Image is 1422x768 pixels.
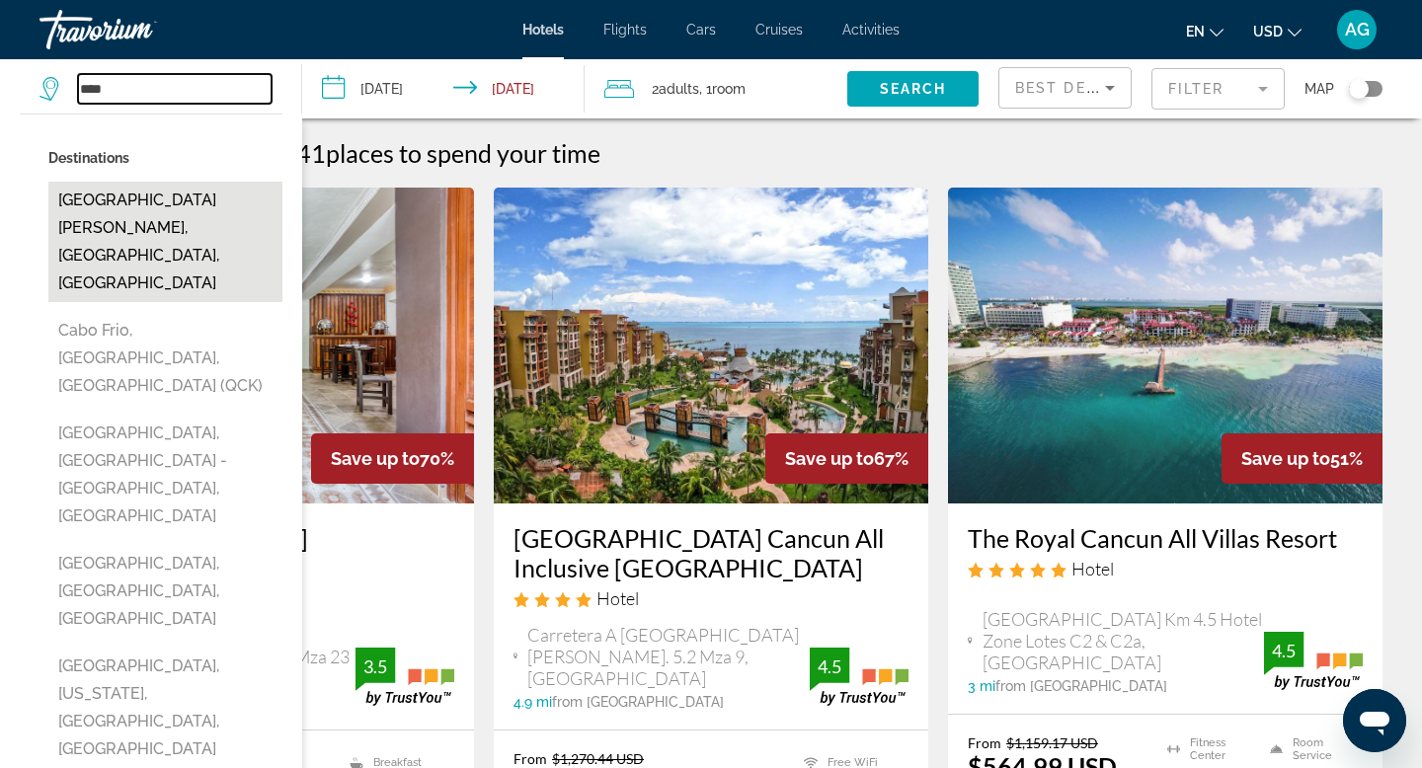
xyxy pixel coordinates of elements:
a: Flights [603,22,647,38]
del: $1,270.44 USD [552,750,644,767]
button: [GEOGRAPHIC_DATA][PERSON_NAME], [GEOGRAPHIC_DATA], [GEOGRAPHIC_DATA] [48,182,282,302]
iframe: Button to launch messaging window [1343,689,1406,752]
h2: 341 [281,138,600,168]
button: [GEOGRAPHIC_DATA], [GEOGRAPHIC_DATA] - [GEOGRAPHIC_DATA], [GEOGRAPHIC_DATA] [48,415,282,535]
a: Cruises [755,22,803,38]
div: 70% [311,433,474,484]
span: From [968,734,1001,751]
span: Carretera A [GEOGRAPHIC_DATA][PERSON_NAME]. 5.2 Mza 9, [GEOGRAPHIC_DATA] [527,624,810,689]
div: 3.5 [355,654,395,678]
button: Toggle map [1334,80,1382,98]
img: Hotel image [948,188,1382,503]
span: Hotel [596,587,639,609]
span: , 1 [699,75,746,103]
span: 3 mi [968,678,995,694]
button: Check-in date: Oct 19, 2025 Check-out date: Oct 22, 2025 [302,59,585,118]
div: 4.5 [1264,639,1303,662]
button: User Menu [1331,9,1382,50]
span: [GEOGRAPHIC_DATA] Km 4.5 Hotel Zone Lotes C2 & C2a, [GEOGRAPHIC_DATA] [983,608,1265,673]
a: Cars [686,22,716,38]
div: 51% [1222,433,1382,484]
span: Hotel [1071,558,1114,579]
button: Filter [1151,67,1285,111]
button: Search [847,71,979,107]
a: [GEOGRAPHIC_DATA] Cancun All Inclusive [GEOGRAPHIC_DATA] [513,523,908,582]
span: Search [880,81,947,97]
mat-select: Sort by [1015,76,1115,100]
del: $1,159.17 USD [1006,734,1098,751]
img: trustyou-badge.svg [355,648,454,706]
span: from [GEOGRAPHIC_DATA] [995,678,1167,694]
button: Travelers: 2 adults, 0 children [585,59,847,118]
button: [GEOGRAPHIC_DATA], [US_STATE], [GEOGRAPHIC_DATA], [GEOGRAPHIC_DATA] [48,648,282,768]
span: Map [1304,75,1334,103]
span: From [513,750,547,767]
span: Save up to [331,448,420,469]
a: The Royal Cancun All Villas Resort [968,523,1363,553]
div: 4 star Hotel [513,587,908,609]
button: [GEOGRAPHIC_DATA], [GEOGRAPHIC_DATA], [GEOGRAPHIC_DATA] [48,545,282,638]
a: Hotels [522,22,564,38]
div: 4.5 [810,654,849,678]
span: AG [1345,20,1370,39]
p: Destinations [48,144,282,172]
span: Save up to [785,448,874,469]
span: en [1186,24,1205,39]
span: Save up to [1241,448,1330,469]
span: 4.9 mi [513,694,552,710]
span: from [GEOGRAPHIC_DATA] [552,694,724,710]
span: 2 [652,75,699,103]
button: Cabo Frio, [GEOGRAPHIC_DATA], [GEOGRAPHIC_DATA] (QCK) [48,312,282,405]
li: Fitness Center [1157,734,1260,764]
div: 67% [765,433,928,484]
a: Activities [842,22,900,38]
img: Hotel image [494,188,928,503]
img: trustyou-badge.svg [1264,632,1363,690]
span: Room [712,81,746,97]
span: places to spend your time [326,138,600,168]
span: USD [1253,24,1283,39]
button: Change currency [1253,17,1302,45]
img: trustyou-badge.svg [810,648,908,706]
a: Travorium [39,4,237,55]
div: 5 star Hotel [968,558,1363,579]
button: Change language [1186,17,1224,45]
li: Room Service [1260,734,1363,764]
span: Adults [659,81,699,97]
span: Best Deals [1015,80,1118,96]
